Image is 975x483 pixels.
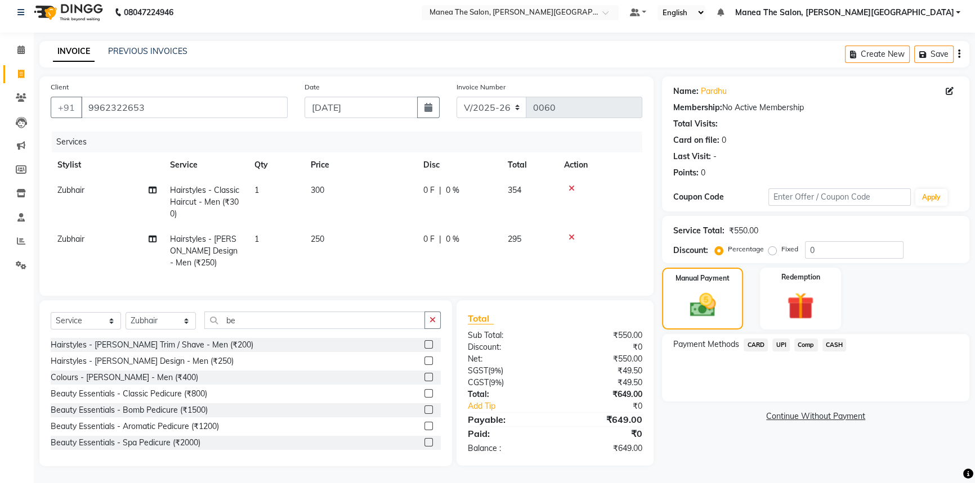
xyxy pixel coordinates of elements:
div: ₹649.00 [555,389,651,400]
div: Beauty Essentials - Aromatic Pedicure (₹1200) [51,421,219,432]
span: 295 [508,234,521,244]
div: ₹550.00 [555,353,651,365]
a: Continue Without Payment [664,410,967,422]
th: Disc [417,152,501,178]
a: Pardhu [701,85,727,97]
div: Services [52,132,651,152]
span: 0 % [446,184,459,196]
div: ₹49.50 [555,377,651,389]
div: ₹649.00 [555,443,651,454]
span: Manea The Salon, [PERSON_NAME][GEOGRAPHIC_DATA] [735,7,954,19]
div: - [713,151,717,162]
div: Total: [459,389,555,400]
span: Total [468,313,494,324]
span: Payment Methods [673,338,739,350]
div: Points: [673,167,699,179]
img: _gift.svg [779,289,822,323]
span: UPI [772,338,790,351]
div: Beauty Essentials - Bomb Pedicure (₹1500) [51,404,208,416]
th: Service [163,152,248,178]
div: 0 [722,134,726,146]
span: | [439,233,441,245]
span: CGST [468,377,489,387]
span: Comp [794,338,818,351]
th: Price [304,152,417,178]
span: 1 [254,234,259,244]
div: Balance : [459,443,555,454]
label: Percentage [728,244,764,254]
span: Zubhair [57,234,84,244]
div: Beauty Essentials - Classic Pedicure (₹800) [51,388,207,400]
label: Invoice Number [457,82,506,92]
label: Redemption [781,272,820,282]
span: 0 F [423,233,435,245]
div: Discount: [459,341,555,353]
input: Search or Scan [204,312,425,329]
div: ( ) [459,365,555,377]
span: 0 F [423,184,435,196]
div: Service Total: [673,225,724,237]
a: PREVIOUS INVOICES [108,46,187,56]
span: 9% [491,378,502,387]
th: Action [557,152,642,178]
span: 300 [311,185,324,195]
span: 250 [311,234,324,244]
div: ₹550.00 [555,329,651,341]
a: INVOICE [53,42,95,62]
div: 0 [701,167,705,179]
div: Paid: [459,427,555,440]
label: Date [305,82,320,92]
div: ₹0 [555,427,651,440]
span: CASH [822,338,847,351]
th: Stylist [51,152,163,178]
div: Name: [673,85,699,97]
div: ₹49.50 [555,365,651,377]
button: Save [914,46,954,63]
span: 354 [508,185,521,195]
span: Zubhair [57,185,84,195]
input: Search by Name/Mobile/Email/Code [81,97,288,118]
th: Qty [248,152,304,178]
div: Hairstyles - [PERSON_NAME] Trim / Shave - Men (₹200) [51,339,253,351]
img: _cash.svg [682,290,724,320]
a: Add Tip [459,400,571,412]
span: 1 [254,185,259,195]
div: Card on file: [673,134,719,146]
div: Beauty Essentials - Spa Pedicure (₹2000) [51,437,200,449]
div: Hairstyles - [PERSON_NAME] Design - Men (₹250) [51,355,234,367]
input: Enter Offer / Coupon Code [768,188,911,206]
div: Discount: [673,245,708,256]
button: +91 [51,97,82,118]
span: Hairstyles - [PERSON_NAME] Design - Men (₹250) [170,234,238,268]
div: ₹0 [571,400,651,412]
div: ₹649.00 [555,413,651,426]
button: Apply [915,189,947,206]
button: Create New [845,46,910,63]
div: ( ) [459,377,555,389]
span: 0 % [446,233,459,245]
div: Net: [459,353,555,365]
label: Fixed [781,244,798,254]
div: No Active Membership [673,102,958,114]
div: Sub Total: [459,329,555,341]
div: Membership: [673,102,722,114]
div: Total Visits: [673,118,718,130]
div: Last Visit: [673,151,711,162]
span: Hairstyles - Classic Haircut - Men (₹300) [170,185,239,219]
div: Colours - [PERSON_NAME] - Men (₹400) [51,372,198,383]
div: Coupon Code [673,191,768,203]
label: Client [51,82,69,92]
div: ₹0 [555,341,651,353]
th: Total [501,152,557,178]
span: SGST [468,365,488,376]
span: CARD [744,338,768,351]
div: Payable: [459,413,555,426]
span: | [439,184,441,196]
span: 9% [490,366,501,375]
div: ₹550.00 [729,225,758,237]
label: Manual Payment [676,273,730,283]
